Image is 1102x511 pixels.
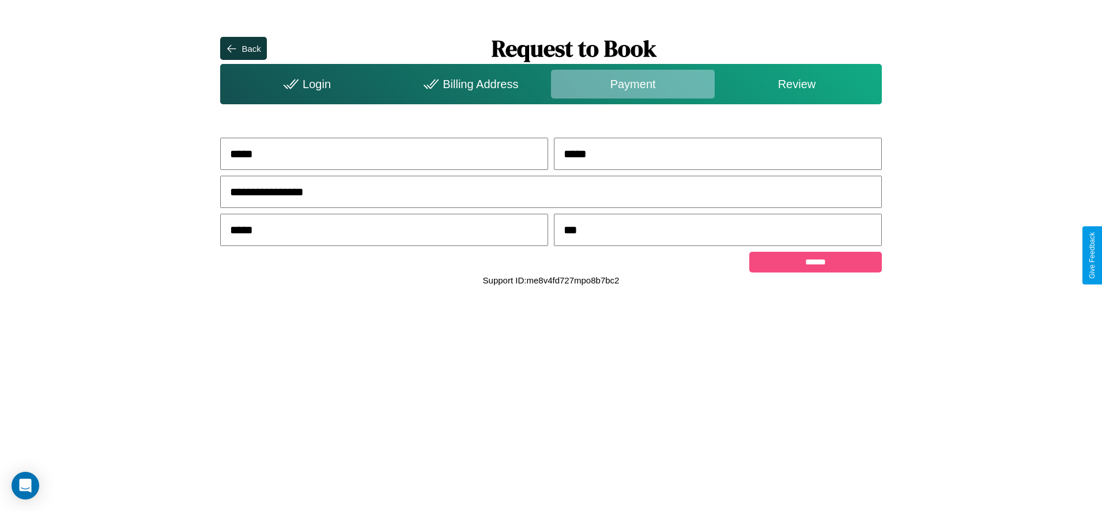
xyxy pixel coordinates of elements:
div: Back [241,44,261,54]
div: Payment [551,70,715,99]
h1: Request to Book [267,33,882,64]
div: Review [715,70,878,99]
div: Login [223,70,387,99]
div: Give Feedback [1088,232,1096,279]
div: Open Intercom Messenger [12,472,39,499]
p: Support ID: me8v4fd727mpo8b7bc2 [483,272,620,288]
div: Billing Address [387,70,551,99]
button: Back [220,37,266,60]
